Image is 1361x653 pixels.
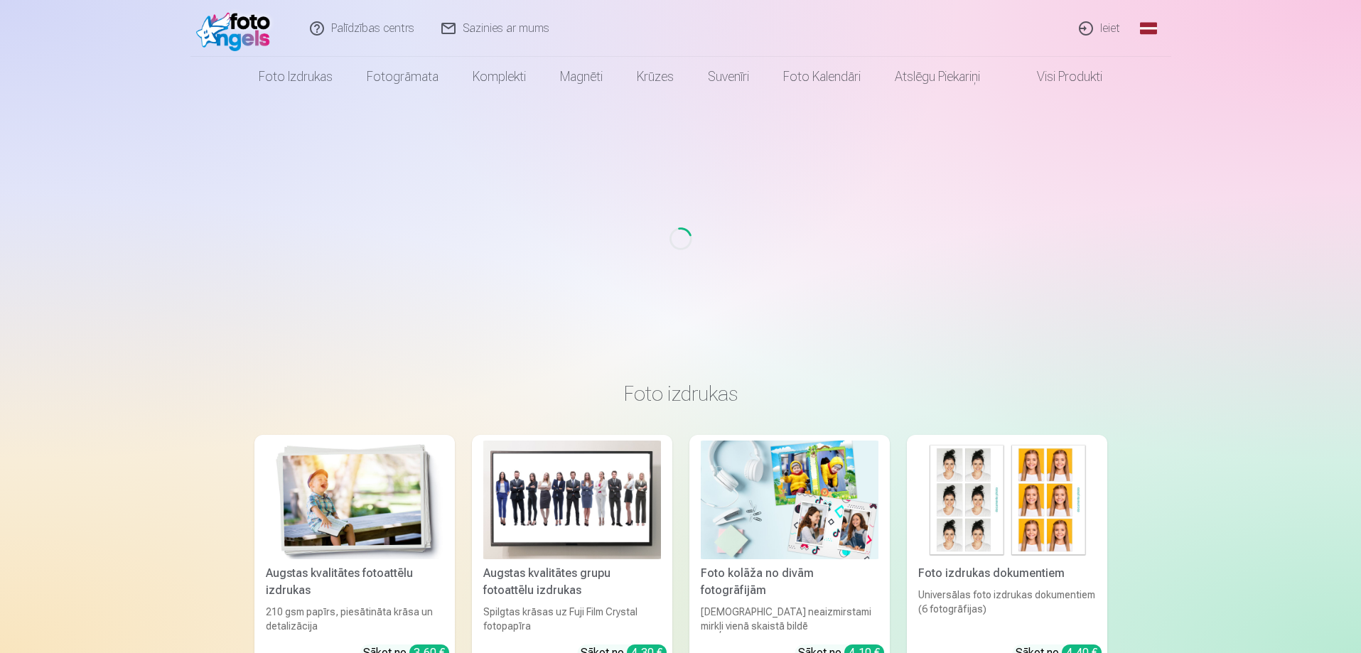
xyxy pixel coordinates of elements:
h3: Foto izdrukas [266,381,1096,406]
a: Fotogrāmata [350,57,456,97]
img: Augstas kvalitātes fotoattēlu izdrukas [266,441,443,559]
a: Visi produkti [997,57,1119,97]
div: Foto kolāža no divām fotogrāfijām [695,565,884,599]
div: Augstas kvalitātes grupu fotoattēlu izdrukas [478,565,667,599]
a: Foto kalendāri [766,57,878,97]
a: Komplekti [456,57,543,97]
a: Suvenīri [691,57,766,97]
img: Foto izdrukas dokumentiem [918,441,1096,559]
div: 210 gsm papīrs, piesātināta krāsa un detalizācija [260,605,449,633]
a: Magnēti [543,57,620,97]
a: Krūzes [620,57,691,97]
div: [DEMOGRAPHIC_DATA] neaizmirstami mirkļi vienā skaistā bildē [695,605,884,633]
div: Augstas kvalitātes fotoattēlu izdrukas [260,565,449,599]
div: Spilgtas krāsas uz Fuji Film Crystal fotopapīra [478,605,667,633]
div: Foto izdrukas dokumentiem [913,565,1102,582]
a: Foto izdrukas [242,57,350,97]
img: /fa1 [196,6,278,51]
img: Foto kolāža no divām fotogrāfijām [701,441,878,559]
a: Atslēgu piekariņi [878,57,997,97]
div: Universālas foto izdrukas dokumentiem (6 fotogrāfijas) [913,588,1102,633]
img: Augstas kvalitātes grupu fotoattēlu izdrukas [483,441,661,559]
